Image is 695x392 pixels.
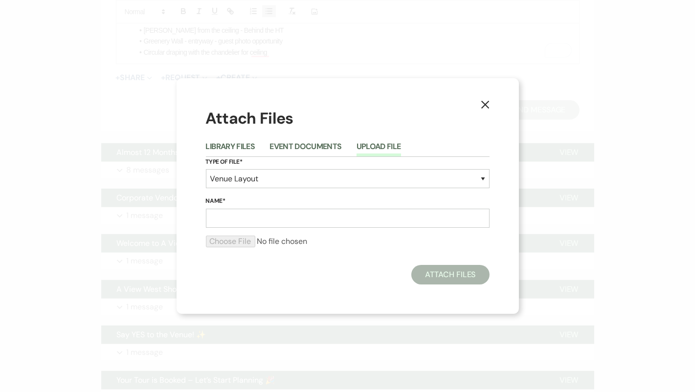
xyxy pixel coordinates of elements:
button: Upload File [357,143,401,156]
label: Type of File* [206,157,490,168]
button: Attach Files [411,265,489,284]
button: Library Files [206,143,255,156]
label: Name* [206,196,490,207]
h1: Attach Files [206,108,490,130]
button: Event Documents [269,143,341,156]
